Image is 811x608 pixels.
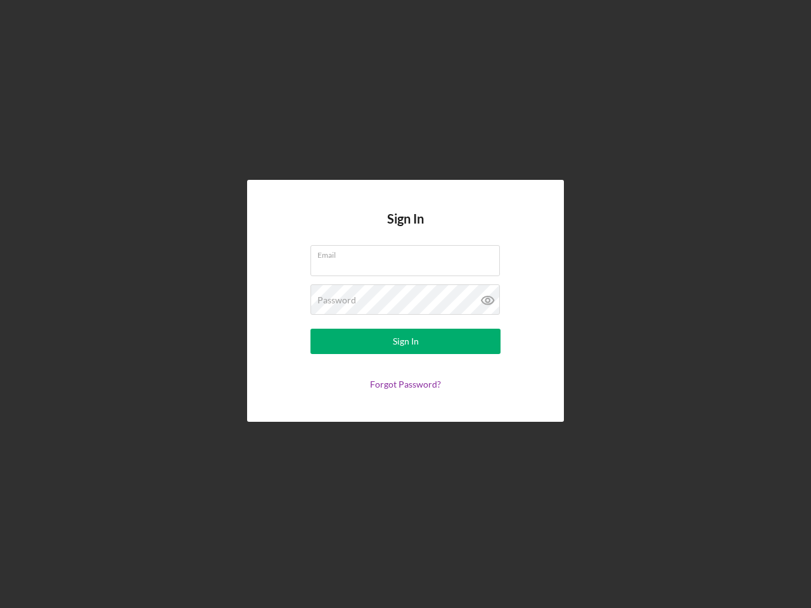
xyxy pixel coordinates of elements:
h4: Sign In [387,212,424,245]
a: Forgot Password? [370,379,441,389]
div: Sign In [393,329,419,354]
label: Password [317,295,356,305]
label: Email [317,246,500,260]
button: Sign In [310,329,501,354]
